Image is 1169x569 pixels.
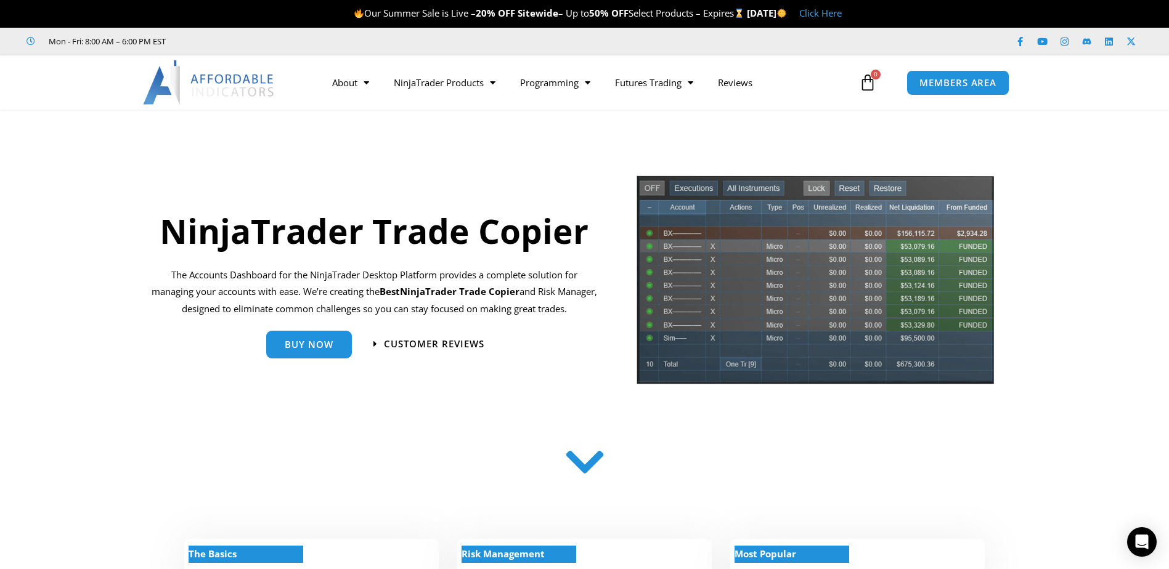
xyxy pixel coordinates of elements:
[603,68,706,97] a: Futures Trading
[380,285,400,297] b: Best
[462,547,545,560] strong: Risk Management
[381,68,508,97] a: NinjaTrader Products
[150,267,598,318] p: The Accounts Dashboard for the NinjaTrader Desktop Platform provides a complete solution for mana...
[871,70,881,79] span: 0
[635,174,995,394] img: tradecopier | Affordable Indicators – NinjaTrader
[183,35,368,47] iframe: Customer reviews powered by Trustpilot
[735,9,744,18] img: ⌛
[906,70,1009,95] a: MEMBERS AREA
[143,60,275,105] img: LogoAI | Affordable Indicators – NinjaTrader
[706,68,765,97] a: Reviews
[476,7,515,19] strong: 20% OFF
[518,7,558,19] strong: Sitewide
[189,547,237,560] strong: The Basics
[735,547,796,560] strong: Most Popular
[320,68,856,97] nav: Menu
[919,78,996,87] span: MEMBERS AREA
[150,207,598,254] h1: NinjaTrader Trade Copier
[1127,527,1157,557] div: Open Intercom Messenger
[747,7,787,19] strong: [DATE]
[400,285,519,297] strong: NinjaTrader Trade Copier
[373,339,484,349] a: Customer Reviews
[285,340,333,349] span: Buy Now
[777,9,786,18] img: 🌞
[354,7,747,19] span: Our Summer Sale is Live – – Up to Select Products – Expires
[841,65,895,100] a: 0
[508,68,603,97] a: Programming
[46,34,166,49] span: Mon - Fri: 8:00 AM – 6:00 PM EST
[354,9,364,18] img: 🔥
[266,331,352,358] a: Buy Now
[589,7,629,19] strong: 50% OFF
[384,339,484,349] span: Customer Reviews
[799,7,842,19] a: Click Here
[320,68,381,97] a: About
